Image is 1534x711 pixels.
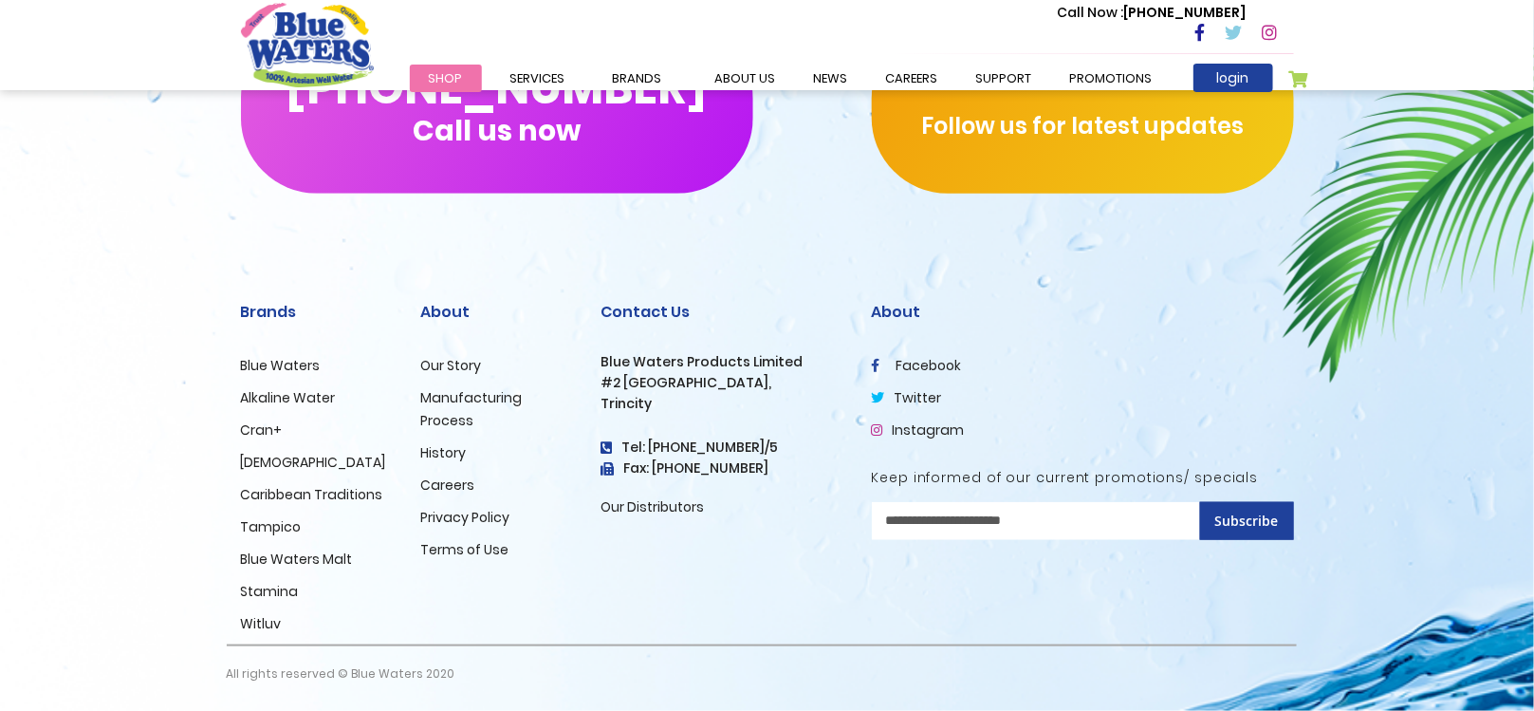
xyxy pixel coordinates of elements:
[421,476,475,495] a: Careers
[241,517,302,536] a: Tampico
[1193,64,1273,92] a: login
[241,303,393,321] h2: Brands
[421,356,482,375] a: Our Story
[601,497,705,516] a: Our Distributors
[601,303,843,321] h2: Contact Us
[601,375,843,391] h3: #2 [GEOGRAPHIC_DATA],
[872,470,1294,486] h5: Keep informed of our current promotions/ specials
[613,69,662,87] span: Brands
[241,550,353,569] a: Blue Waters Malt
[872,356,962,375] a: facebook
[241,614,282,633] a: Witluv
[1215,512,1279,530] span: Subscribe
[872,303,1294,321] h2: About
[872,421,965,440] a: Instagram
[421,540,509,559] a: Terms of Use
[241,421,283,440] a: Cran+
[601,354,843,370] h3: Blue Waters Products Limited
[413,125,581,136] span: Call us now
[1058,3,1124,22] span: Call Now :
[601,396,843,412] h3: Trincity
[429,69,463,87] span: Shop
[872,109,1294,143] p: Follow us for latest updates
[601,440,843,456] h4: Tel: [PHONE_NUMBER]/5
[241,485,383,504] a: Caribbean Traditions
[1051,65,1172,92] a: Promotions
[795,65,867,92] a: News
[241,3,374,86] a: store logo
[421,508,510,527] a: Privacy Policy
[241,388,336,407] a: Alkaline Water
[421,443,467,462] a: History
[241,23,753,194] button: [PHONE_NUMBER]Call us now
[601,460,843,477] h3: Fax: [PHONE_NUMBER]
[421,303,573,321] h2: About
[227,646,455,702] p: All rights reserved © Blue Waters 2020
[1200,502,1294,540] button: Subscribe
[957,65,1051,92] a: support
[867,65,957,92] a: careers
[241,582,299,601] a: Stamina
[421,388,523,430] a: Manufacturing Process
[241,453,386,472] a: [DEMOGRAPHIC_DATA]
[696,65,795,92] a: about us
[241,356,321,375] a: Blue Waters
[872,388,942,407] a: twitter
[510,69,565,87] span: Services
[1058,3,1247,23] p: [PHONE_NUMBER]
